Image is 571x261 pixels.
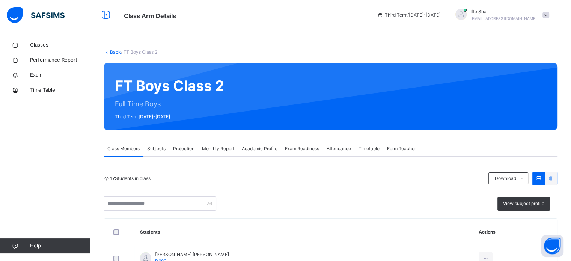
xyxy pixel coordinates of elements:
b: 17 [110,175,115,181]
span: Time Table [30,86,90,94]
span: Performance Report [30,56,90,64]
span: Attendance [327,145,351,152]
span: / FT Boys Class 2 [121,49,157,55]
div: IfteSha [448,8,553,22]
span: Projection [173,145,194,152]
span: Class Members [107,145,140,152]
th: Actions [473,219,557,246]
span: Class Arm Details [124,12,176,20]
th: Students [134,219,473,246]
span: Exam [30,71,90,79]
span: Students in class [110,175,151,182]
a: Back [110,49,121,55]
span: Exam Readiness [285,145,319,152]
button: Open asap [541,235,563,257]
span: Monthly Report [202,145,234,152]
span: Form Teacher [387,145,416,152]
img: safsims [7,7,65,23]
span: Academic Profile [242,145,277,152]
span: [EMAIL_ADDRESS][DOMAIN_NAME] [470,16,537,21]
span: Ifte Sha [470,8,537,15]
span: session/term information [377,12,440,18]
span: [PERSON_NAME] [PERSON_NAME] [155,251,229,258]
span: View subject profile [503,200,544,207]
span: Help [30,242,90,250]
span: Classes [30,41,90,49]
span: Timetable [359,145,380,152]
span: Download [494,175,516,182]
span: Subjects [147,145,166,152]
